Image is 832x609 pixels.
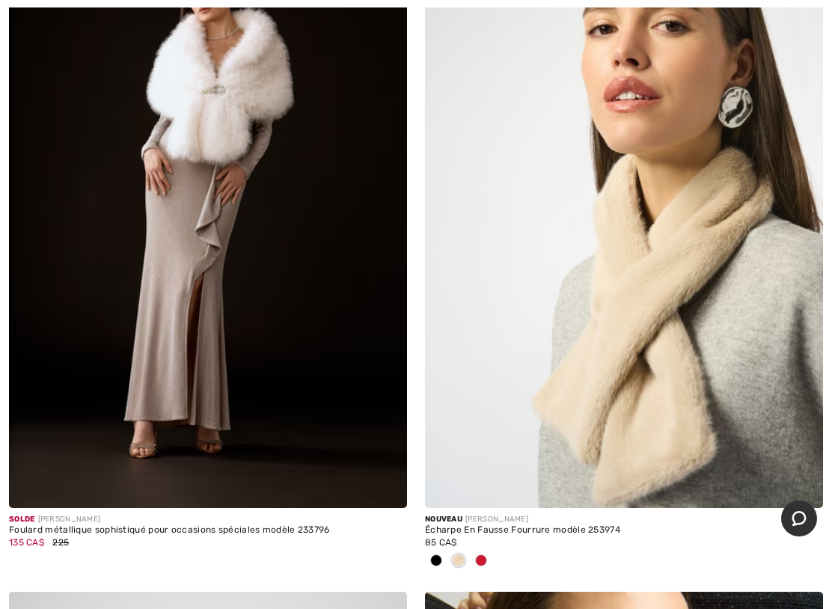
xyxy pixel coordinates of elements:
[425,549,447,574] div: Black
[9,537,44,548] span: 135 CA$
[425,515,462,524] span: Nouveau
[447,549,470,574] div: Almond
[781,501,817,538] iframe: Ouvre un widget dans lequel vous pouvez chatter avec l’un de nos agents
[9,515,35,524] span: Solde
[52,537,69,548] span: 225
[470,549,492,574] div: Merlot
[9,525,407,536] div: Foulard métallique sophistiqué pour occasions spéciales modèle 233796
[425,525,823,536] div: Écharpe En Fausse Fourrure modèle 253974
[425,514,823,525] div: [PERSON_NAME]
[9,514,407,525] div: [PERSON_NAME]
[425,537,457,548] span: 85 CA$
